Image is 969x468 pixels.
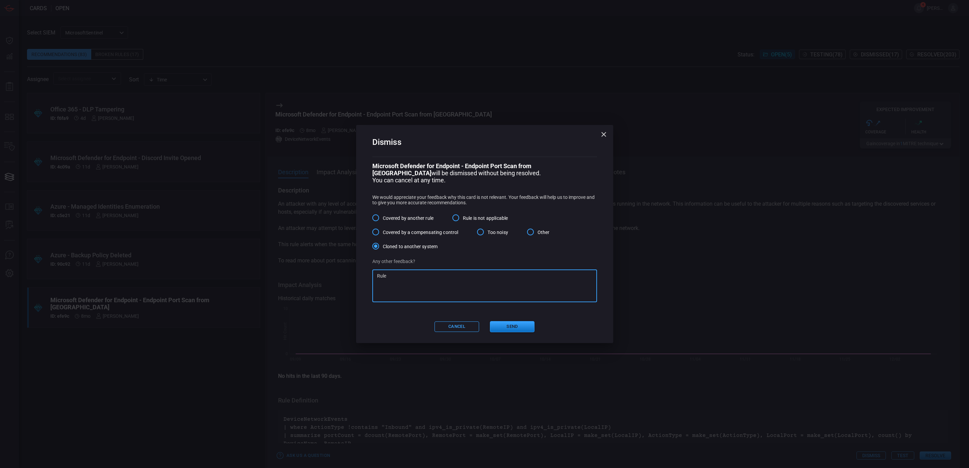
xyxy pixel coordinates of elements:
textarea: Rule [377,272,592,300]
p: We would appreciate your feedback why this card is not relevant. Your feedback will help us to im... [372,194,597,205]
span: Rule is not applicable [463,215,508,222]
button: Send [490,321,535,332]
h2: Dismiss [372,136,597,157]
span: Covered by another rule [383,215,433,222]
p: Any other feedback? [372,259,597,264]
span: Other [538,229,550,236]
span: Too noisy [488,229,508,236]
span: Cloned to another system [383,243,438,250]
b: Microsoft Defender for Endpoint - Endpoint Port Scan from [GEOGRAPHIC_DATA] [372,162,531,177]
p: will be dismissed without being resolved. [372,162,597,177]
span: Covered by a compensating control [383,229,458,236]
button: Cancel [434,321,479,332]
p: You can cancel at any time. [372,177,597,184]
